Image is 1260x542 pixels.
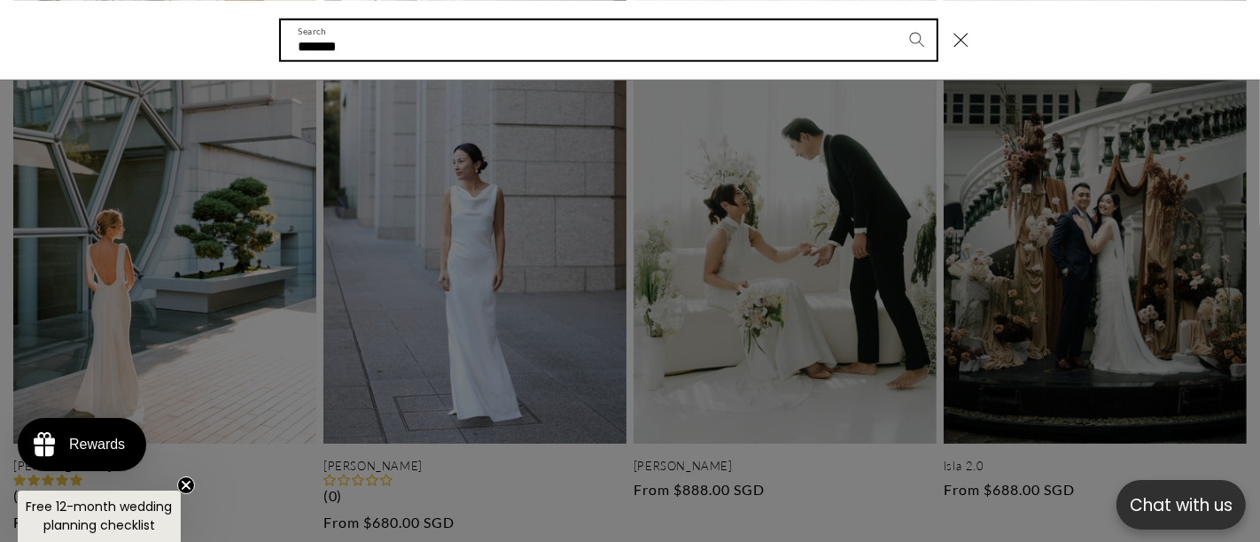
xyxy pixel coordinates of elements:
[18,491,181,542] div: Free 12-month wedding planning checklistClose teaser
[27,498,173,534] span: Free 12-month wedding planning checklist
[942,20,981,59] button: Close
[1116,492,1246,518] p: Chat with us
[177,476,195,494] button: Close teaser
[1116,480,1246,530] button: Open chatbox
[69,437,125,453] div: Rewards
[898,19,937,58] button: Search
